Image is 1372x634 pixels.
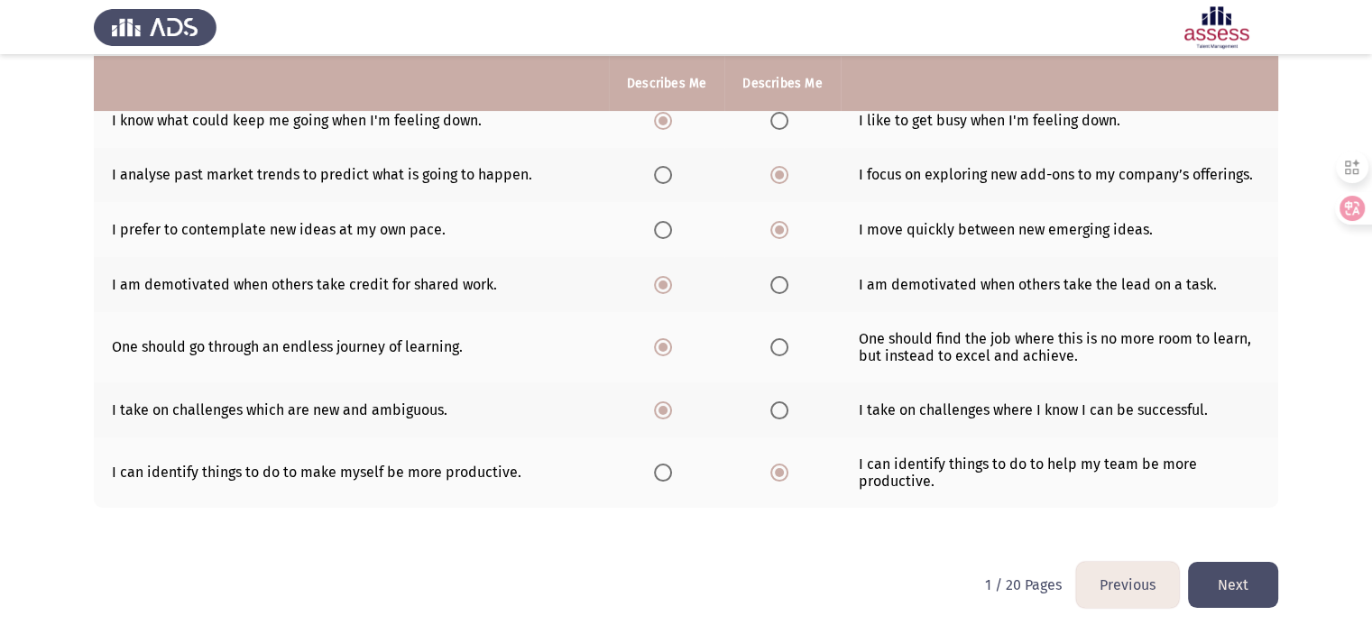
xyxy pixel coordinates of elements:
[724,56,840,111] th: Describes Me
[841,148,1278,203] td: I focus on exploring new add-ons to my company’s offerings.
[654,275,679,292] mat-radio-group: Select an option
[770,338,796,355] mat-radio-group: Select an option
[94,2,216,52] img: Assess Talent Management logo
[1076,562,1179,608] button: load previous page
[841,93,1278,148] td: I like to get busy when I'm feeling down.
[841,202,1278,257] td: I move quickly between new emerging ideas.
[94,437,609,508] td: I can identify things to do to make myself be more productive.
[654,111,679,128] mat-radio-group: Select an option
[1188,562,1278,608] button: load next page
[1156,2,1278,52] img: Assessment logo of Potentiality Assessment R2 (EN/AR)
[841,257,1278,312] td: I am demotivated when others take the lead on a task.
[841,437,1278,508] td: I can identify things to do to help my team be more productive.
[94,202,609,257] td: I prefer to contemplate new ideas at my own pace.
[609,56,724,111] th: Describes Me
[94,257,609,312] td: I am demotivated when others take credit for shared work.
[654,166,679,183] mat-radio-group: Select an option
[94,312,609,382] td: One should go through an endless journey of learning.
[985,576,1062,593] p: 1 / 20 Pages
[770,111,796,128] mat-radio-group: Select an option
[94,148,609,203] td: I analyse past market trends to predict what is going to happen.
[94,382,609,437] td: I take on challenges which are new and ambiguous.
[770,275,796,292] mat-radio-group: Select an option
[654,220,679,237] mat-radio-group: Select an option
[654,463,679,480] mat-radio-group: Select an option
[654,338,679,355] mat-radio-group: Select an option
[94,93,609,148] td: I know what could keep me going when I'm feeling down.
[841,312,1278,382] td: One should find the job where this is no more room to learn, but instead to excel and achieve.
[770,463,796,480] mat-radio-group: Select an option
[841,382,1278,437] td: I take on challenges where I know I can be successful.
[770,220,796,237] mat-radio-group: Select an option
[770,400,796,418] mat-radio-group: Select an option
[654,400,679,418] mat-radio-group: Select an option
[770,166,796,183] mat-radio-group: Select an option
